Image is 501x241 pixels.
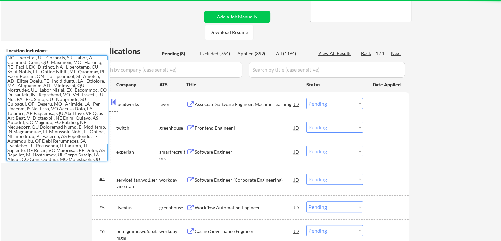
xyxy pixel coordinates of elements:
[94,47,159,55] div: Applications
[116,125,159,131] div: twitch
[116,81,159,88] div: Company
[237,51,270,57] div: Applied (392)
[306,78,363,90] div: Status
[116,101,159,108] div: lucidworks
[200,51,233,57] div: Excluded (764)
[204,11,270,23] button: Add a Job Manually
[293,225,300,237] div: JD
[195,177,294,183] div: Software Engineer (Corporate Engineering)
[293,122,300,134] div: JD
[159,228,186,235] div: workday
[373,81,402,88] div: Date Applied
[391,50,402,57] div: Next
[195,125,294,131] div: Frontend Engineer I
[159,81,186,88] div: ATS
[293,146,300,157] div: JD
[159,125,186,131] div: greenhouse
[293,174,300,186] div: JD
[116,149,159,155] div: experian
[318,50,353,57] div: View All Results
[6,47,108,54] div: Location Inclusions:
[116,177,159,189] div: servicetitan.wd1.servicetitan
[159,177,186,183] div: workday
[205,25,253,40] button: Download Resume
[99,204,111,211] div: #5
[249,62,405,78] input: Search by title (case sensitive)
[361,50,372,57] div: Back
[276,51,309,57] div: All (1164)
[293,98,300,110] div: JD
[99,228,111,235] div: #6
[186,81,300,88] div: Title
[116,228,159,241] div: betmgminc.wd5.betmgm
[116,204,159,211] div: liventus
[159,204,186,211] div: greenhouse
[162,51,195,57] div: Pending (8)
[293,201,300,213] div: JD
[99,177,111,183] div: #4
[159,149,186,161] div: smartrecruiters
[195,149,294,155] div: Software Engineer
[159,101,186,108] div: lever
[376,50,391,57] div: 1 / 1
[94,62,242,78] input: Search by company (case sensitive)
[195,101,294,108] div: Associate Software Engineer, Machine Learning
[195,228,294,235] div: Casino Governance Engineer
[195,204,294,211] div: Workflow Automation Engineer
